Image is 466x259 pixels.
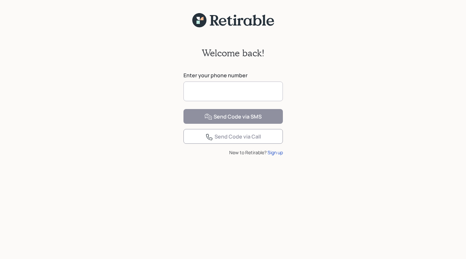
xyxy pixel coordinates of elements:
button: Send Code via Call [183,129,283,144]
div: Send Code via SMS [204,113,262,121]
h2: Welcome back! [202,47,265,59]
button: Send Code via SMS [183,109,283,124]
label: Enter your phone number [183,72,283,79]
div: Send Code via Call [205,133,261,141]
div: New to Retirable? [183,149,283,156]
div: Sign up [268,149,283,156]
